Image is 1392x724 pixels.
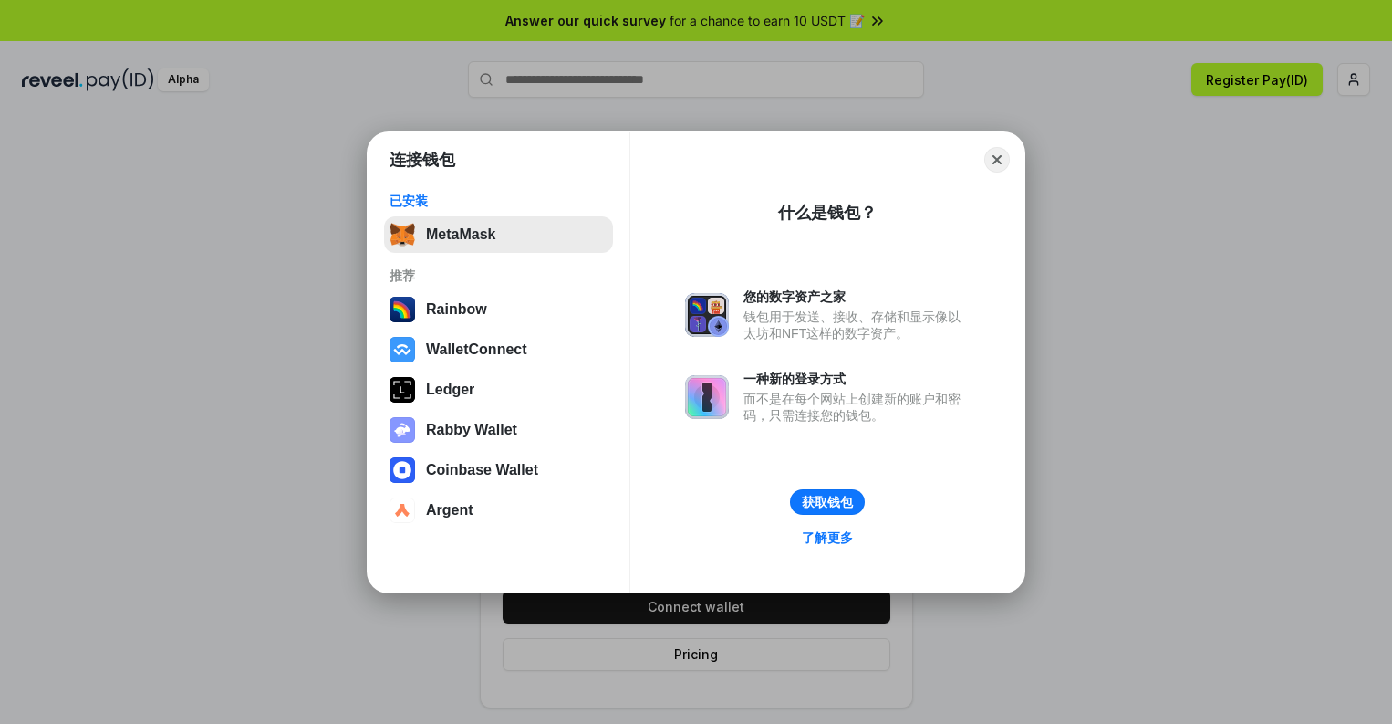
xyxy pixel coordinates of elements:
img: svg+xml,%3Csvg%20xmlns%3D%22http%3A%2F%2Fwww.w3.org%2F2000%2Fsvg%22%20fill%3D%22none%22%20viewBox... [685,293,729,337]
button: Close [984,147,1010,173]
div: 已安装 [390,193,608,209]
div: MetaMask [426,226,495,243]
div: Rainbow [426,301,487,318]
button: Rainbow [384,291,613,328]
div: 您的数字资产之家 [743,289,970,305]
button: WalletConnect [384,331,613,368]
a: 了解更多 [791,526,864,550]
button: Rabby Wallet [384,412,613,448]
img: svg+xml,%3Csvg%20xmlns%3D%22http%3A%2F%2Fwww.w3.org%2F2000%2Fsvg%22%20fill%3D%22none%22%20viewBox... [390,417,415,443]
img: svg+xml,%3Csvg%20width%3D%2228%22%20height%3D%2228%22%20viewBox%3D%220%200%2028%2028%22%20fill%3D... [390,457,415,483]
img: svg+xml,%3Csvg%20xmlns%3D%22http%3A%2F%2Fwww.w3.org%2F2000%2Fsvg%22%20width%3D%2228%22%20height%3... [390,377,415,403]
div: 了解更多 [802,530,853,546]
div: 钱包用于发送、接收、存储和显示像以太坊和NFT这样的数字资产。 [743,309,970,341]
img: svg+xml,%3Csvg%20width%3D%2228%22%20height%3D%2228%22%20viewBox%3D%220%200%2028%2028%22%20fill%3D... [390,337,415,362]
div: 而不是在每个网站上创建新的账户和密码，只需连接您的钱包。 [743,391,970,424]
img: svg+xml,%3Csvg%20fill%3D%22none%22%20height%3D%2233%22%20viewBox%3D%220%200%2035%2033%22%20width%... [390,222,415,247]
button: Argent [384,492,613,529]
div: WalletConnect [426,341,527,358]
div: Argent [426,502,473,519]
h1: 连接钱包 [390,149,455,171]
div: 推荐 [390,268,608,284]
div: Coinbase Wallet [426,462,538,478]
img: svg+xml,%3Csvg%20xmlns%3D%22http%3A%2F%2Fwww.w3.org%2F2000%2Fsvg%22%20fill%3D%22none%22%20viewBox... [685,375,729,419]
button: MetaMask [384,216,613,253]
img: svg+xml,%3Csvg%20width%3D%22120%22%20height%3D%22120%22%20viewBox%3D%220%200%20120%20120%22%20fil... [390,297,415,322]
div: 获取钱包 [802,494,853,510]
div: Ledger [426,382,474,398]
button: Ledger [384,372,613,408]
button: Coinbase Wallet [384,452,613,488]
img: svg+xml,%3Csvg%20width%3D%2228%22%20height%3D%2228%22%20viewBox%3D%220%200%2028%2028%22%20fill%3D... [390,498,415,523]
div: 什么是钱包？ [778,202,877,224]
button: 获取钱包 [790,489,865,515]
div: Rabby Wallet [426,422,517,438]
div: 一种新的登录方式 [743,371,970,387]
